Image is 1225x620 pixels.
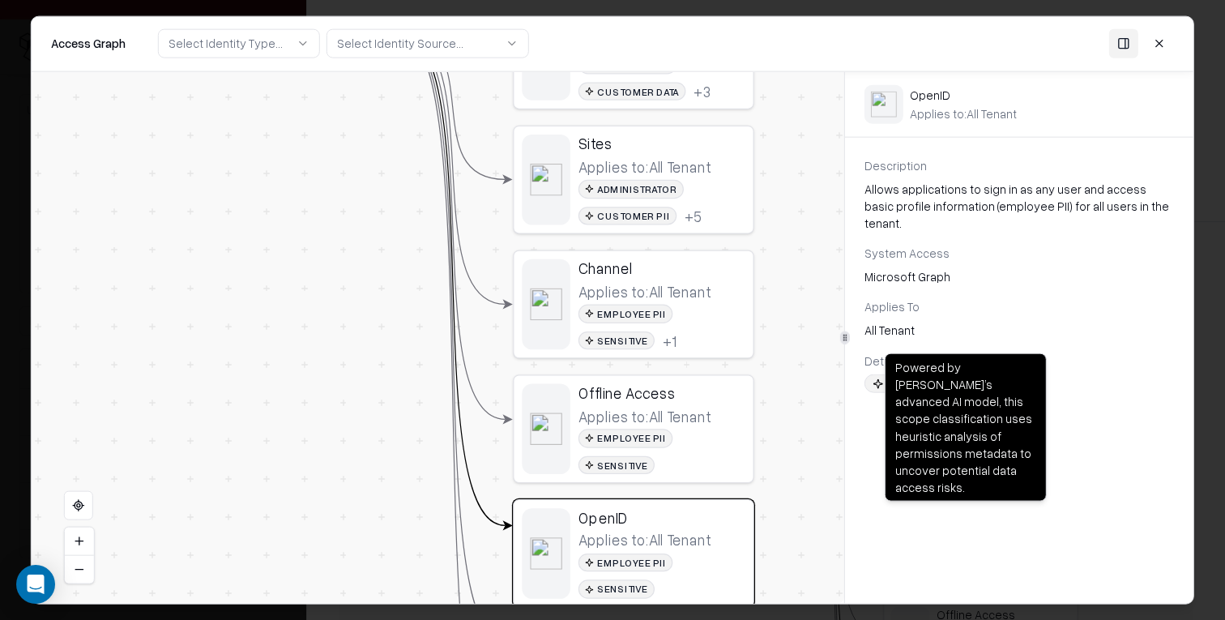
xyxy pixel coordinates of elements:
[685,206,702,224] div: + 5
[864,180,1174,231] div: Allows applications to sign in as any user and access basic profile information (employee PII) fo...
[169,35,283,52] div: Select Identity Type...
[578,179,684,198] div: Administrator
[910,105,1017,120] div: Applies to: All Tenant
[910,88,1017,102] div: OpenID
[51,35,126,52] div: Access Graph
[578,81,686,100] div: Customer Data
[864,353,1031,367] div: Detected Access
[864,298,1174,315] div: Applies To
[578,135,745,153] div: Sites
[578,281,711,300] div: Applies to: All Tenant
[871,91,897,117] img: entra
[158,29,320,58] button: Select Identity Type...
[864,156,1174,173] div: Description
[578,156,711,175] div: Applies to: All Tenant
[864,268,1174,285] div: Microsoft Graph
[337,35,463,52] div: Select Identity Source...
[578,259,745,277] div: Channel
[663,331,677,349] button: +1
[327,29,529,58] button: Select Identity Source...
[885,353,1047,501] div: Powered by [PERSON_NAME]’s advanced AI model, this scope classification uses heuristic analysis o...
[864,245,1174,262] div: System Access
[685,206,702,224] button: +5
[578,55,677,74] div: Customer PII
[864,322,1174,339] div: All Tenant
[578,531,711,549] div: Applies to: All Tenant
[694,81,711,100] div: + 3
[578,553,673,571] div: Employee PII
[578,508,745,527] div: OpenID
[578,429,673,447] div: Employee PII
[578,304,673,323] div: Employee PII
[578,455,655,474] div: Sensitive
[578,406,711,425] div: Applies to: All Tenant
[694,81,711,100] button: +3
[578,383,745,402] div: Offline Access
[663,331,677,349] div: + 1
[578,579,655,598] div: Sensitive
[578,206,677,224] div: Customer PII
[864,374,953,393] div: Employee PII
[578,331,655,349] div: Sensitive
